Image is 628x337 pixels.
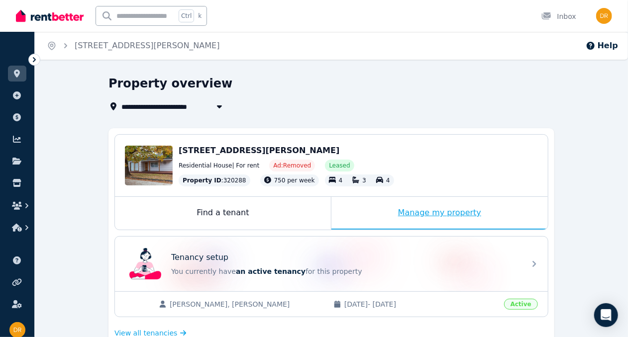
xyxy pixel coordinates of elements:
span: [STREET_ADDRESS][PERSON_NAME] [179,146,339,155]
p: You currently have for this property [171,266,520,276]
span: k [198,12,202,20]
button: Help [586,40,618,52]
p: Tenancy setup [171,252,228,263]
span: Leased [329,162,350,169]
img: Daniel Revie [596,8,612,24]
span: Ctrl [179,9,194,22]
span: Property ID [183,176,221,184]
span: 3 [362,177,366,184]
span: Ad: Removed [273,162,311,169]
a: [STREET_ADDRESS][PERSON_NAME] [75,41,220,50]
span: an active tenancy [236,267,306,275]
div: : 320288 [179,174,250,186]
span: 4 [386,177,390,184]
span: 4 [339,177,343,184]
span: Active [504,299,538,310]
div: Manage my property [331,197,548,230]
img: RentBetter [16,8,84,23]
span: 750 per week [274,177,315,184]
a: Tenancy setupTenancy setupYou currently havean active tenancyfor this property [115,237,548,291]
nav: Breadcrumb [35,32,232,60]
div: Open Intercom Messenger [594,303,618,327]
div: Inbox [541,11,576,21]
span: Residential House | For rent [179,162,259,169]
img: Tenancy setup [129,248,161,280]
span: [PERSON_NAME], [PERSON_NAME] [170,299,323,309]
div: Find a tenant [115,197,331,230]
h1: Property overview [108,76,232,91]
span: [DATE] - [DATE] [344,299,498,309]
